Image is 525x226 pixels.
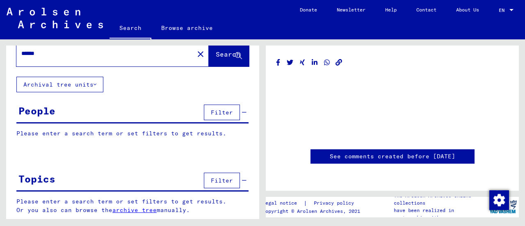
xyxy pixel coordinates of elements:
a: Search [110,18,151,39]
mat-icon: close [196,49,205,59]
a: archive tree [112,206,157,214]
button: Search [209,41,249,66]
button: Filter [204,173,240,188]
div: Topics [18,171,55,186]
span: Search [216,50,240,58]
p: Please enter a search term or set filters to get results. Or you also can browse the manually. [16,197,249,215]
button: Share on Facebook [274,57,283,68]
a: Browse archive [151,18,223,38]
div: | [262,199,364,208]
button: Share on Xing [298,57,307,68]
p: The Arolsen Archives online collections [394,192,487,207]
p: have been realized in partnership with [394,207,487,221]
p: Copyright © Arolsen Archives, 2021 [262,208,364,215]
span: Filter [211,109,233,116]
button: Share on LinkedIn [310,57,319,68]
a: Legal notice [262,199,304,208]
div: Change consent [489,190,509,210]
a: Privacy policy [307,199,364,208]
img: Arolsen_neg.svg [7,8,103,28]
a: See comments created before [DATE] [330,152,455,161]
button: Copy link [335,57,343,68]
div: People [18,103,55,118]
button: Archival tree units [16,77,103,92]
span: Filter [211,177,233,184]
img: Change consent [489,190,509,210]
p: Please enter a search term or set filters to get results. [16,129,249,138]
button: Clear [192,46,209,62]
button: Share on Twitter [286,57,294,68]
button: Share on WhatsApp [323,57,331,68]
img: yv_logo.png [488,196,518,217]
span: EN [499,7,508,13]
button: Filter [204,105,240,120]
